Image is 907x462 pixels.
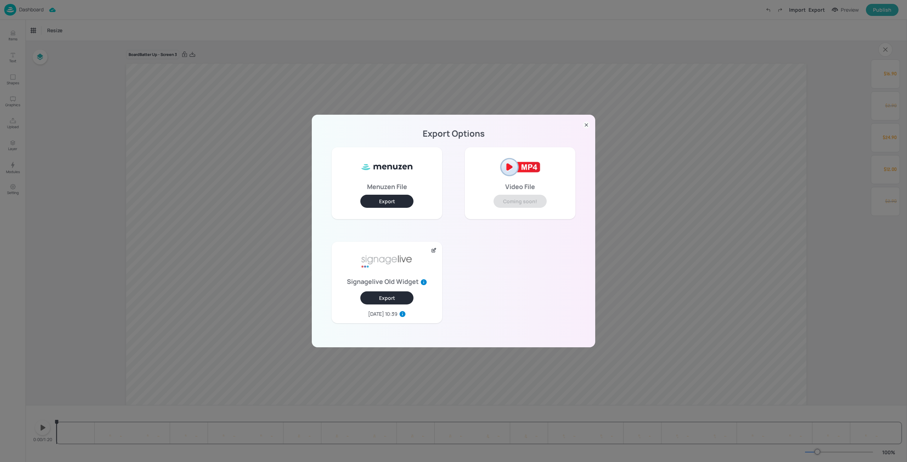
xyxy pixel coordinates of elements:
svg: Old widgets support older screen operating systems, but lose out on feature and functionality suc... [420,279,427,286]
svg: Last export widget in this device [399,310,406,318]
p: Video File [505,184,535,189]
img: ml8WC8f0XxQ8HKVnnVUe7f5Gv1vbApsJzyFa2MjOoB8SUy3kBkfteYo5TIAmtfcjWXsj8oHYkuYqrJRUn+qckOrNdzmSzIzkA... [360,153,413,181]
p: Menuzen File [367,184,407,189]
div: [DATE] 10:39 [368,310,398,318]
img: signage-live-aafa7296.png [360,247,413,276]
button: Export [360,195,413,208]
p: Signagelive Old Widget [347,279,427,286]
p: Export Options [320,131,587,136]
img: mp4-2af2121e.png [494,153,547,181]
button: Export [360,291,413,304]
